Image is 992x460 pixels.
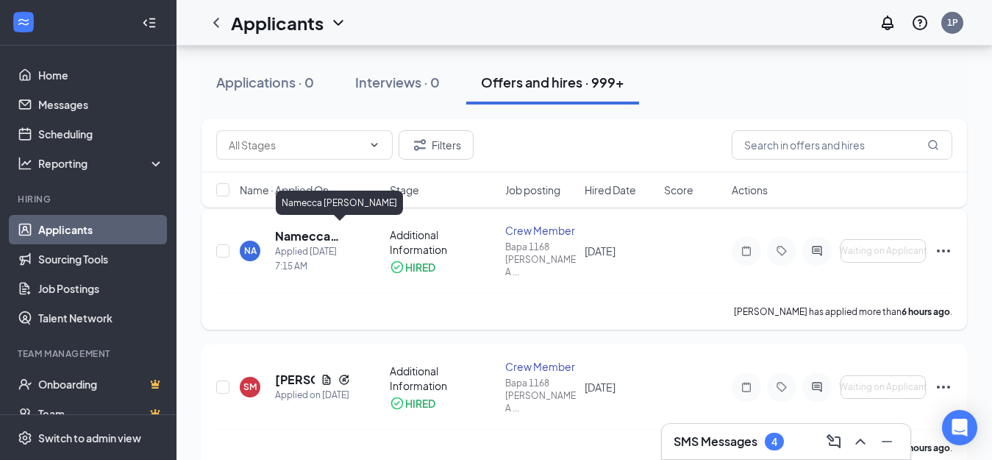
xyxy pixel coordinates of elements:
div: Additional Information [390,364,496,393]
svg: QuestionInfo [911,14,929,32]
svg: Analysis [18,156,32,171]
span: Hired Date [585,183,636,197]
span: Actions [732,183,768,197]
div: Applications · 0 [216,73,314,91]
svg: CheckmarkCircle [390,396,404,411]
div: Additional Information [390,227,496,257]
div: Bapa 1168 [PERSON_NAME] A ... [505,241,576,278]
svg: Document [321,374,332,386]
div: Crew Member [505,223,576,238]
svg: CheckmarkCircle [390,260,404,275]
div: NA [244,244,257,257]
button: ComposeMessage [822,430,846,453]
button: Waiting on Applicant [841,375,926,399]
svg: MagnifyingGlass [927,139,939,151]
b: 14 hours ago [896,442,950,453]
a: Applicants [38,215,164,244]
div: Bapa 1168 [PERSON_NAME] A ... [505,377,576,414]
span: Stage [390,183,419,197]
span: Waiting on Applicant [839,382,927,392]
svg: Minimize [878,433,896,450]
svg: Tag [773,381,791,393]
a: OnboardingCrown [38,369,164,399]
span: Job posting [505,183,560,197]
button: Filter Filters [399,130,474,160]
svg: Notifications [879,14,896,32]
div: Hiring [18,193,161,205]
button: Waiting on Applicant [841,239,926,263]
svg: ActiveChat [808,245,826,257]
svg: Note [738,381,755,393]
svg: WorkstreamLogo [16,15,31,29]
button: Minimize [875,430,899,453]
div: Namecca [PERSON_NAME] [276,191,403,215]
span: Waiting on Applicant [839,246,927,256]
a: Home [38,60,164,90]
svg: Reapply [338,374,350,386]
div: Switch to admin view [38,431,141,445]
svg: Note [738,245,755,257]
div: HIRED [405,396,435,411]
div: Applied [DATE] 7:15 AM [275,244,350,274]
svg: ComposeMessage [825,433,843,450]
div: Open Intercom Messenger [942,410,977,445]
svg: Settings [18,431,32,445]
div: Interviews · 0 [355,73,440,91]
h5: Namecca [PERSON_NAME] [275,228,350,244]
svg: Ellipses [935,242,952,260]
svg: ChevronLeft [207,14,225,32]
div: Team Management [18,347,161,360]
div: SM [243,381,257,393]
p: [PERSON_NAME] has applied more than . [734,305,952,318]
svg: ActiveChat [808,381,826,393]
input: Search in offers and hires [732,130,952,160]
h3: SMS Messages [674,434,757,450]
div: Reporting [38,156,165,171]
div: 4 [771,436,777,448]
a: TeamCrown [38,399,164,428]
svg: Ellipses [935,378,952,396]
h5: [PERSON_NAME] [275,372,315,388]
div: Offers and hires · 999+ [481,73,624,91]
span: [DATE] [585,244,615,258]
h1: Applicants [231,10,324,35]
svg: ChevronDown [329,14,347,32]
div: 1P [947,16,958,29]
a: Job Postings [38,274,164,303]
svg: ChevronDown [368,139,380,151]
a: Sourcing Tools [38,244,164,274]
svg: Tag [773,245,791,257]
div: HIRED [405,260,435,275]
svg: ChevronUp [852,433,869,450]
svg: Collapse [142,15,157,30]
b: 6 hours ago [902,306,950,317]
div: Crew Member [505,359,576,374]
span: [DATE] [585,381,615,394]
svg: Filter [411,136,429,154]
button: ChevronUp [849,430,872,453]
span: Score [664,183,693,197]
span: Name · Applied On [240,183,329,197]
a: Messages [38,90,164,119]
div: Applied on [DATE] [275,388,350,403]
a: Talent Network [38,303,164,333]
input: All Stages [229,137,363,153]
a: Scheduling [38,119,164,149]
